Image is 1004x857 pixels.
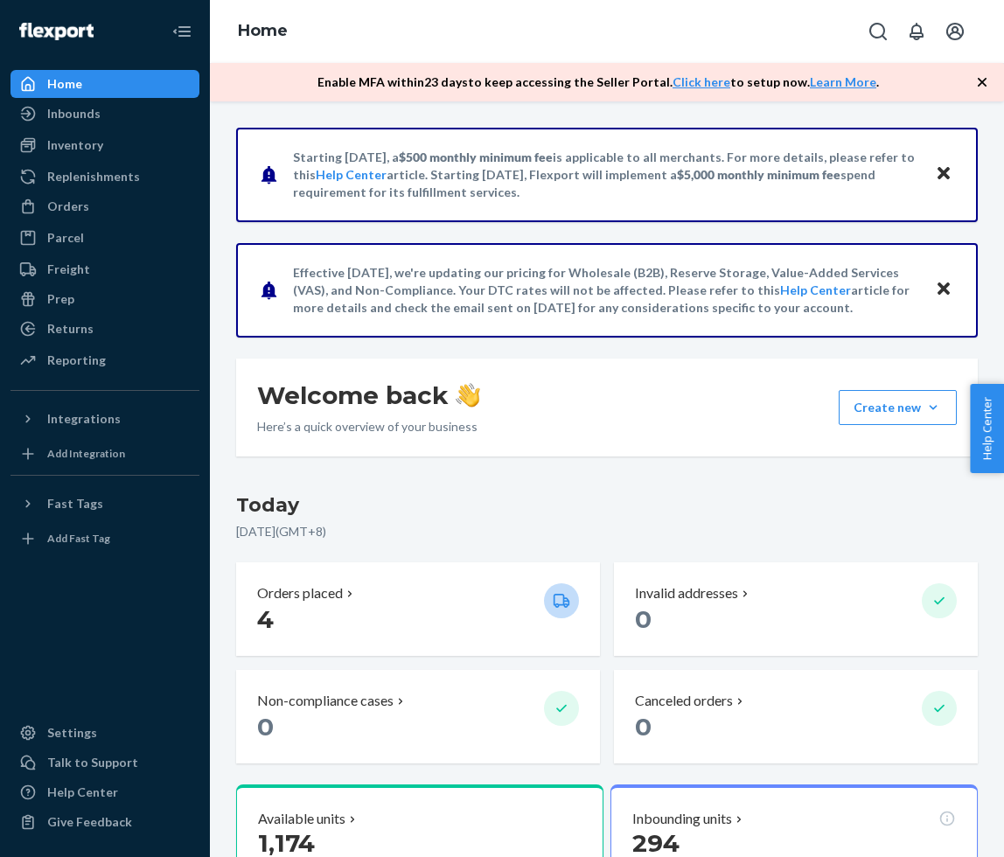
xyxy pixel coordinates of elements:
div: Prep [47,290,74,308]
a: Learn More [810,74,876,89]
a: Inbounds [10,100,199,128]
p: [DATE] ( GMT+8 ) [236,523,978,540]
h1: Welcome back [257,380,480,411]
button: Open account menu [938,14,973,49]
span: $500 monthly minimum fee [399,150,553,164]
a: Settings [10,719,199,747]
a: Click here [673,74,730,89]
div: Add Integration [47,446,125,461]
a: Freight [10,255,199,283]
a: Parcel [10,224,199,252]
p: Available units [258,809,345,829]
div: Fast Tags [47,495,103,512]
a: Add Integration [10,440,199,468]
p: Starting [DATE], a is applicable to all merchants. For more details, please refer to this article... [293,149,918,201]
span: 0 [635,604,652,634]
div: Give Feedback [47,813,132,831]
div: Reporting [47,352,106,369]
a: Orders [10,192,199,220]
div: Integrations [47,410,121,428]
a: Returns [10,315,199,343]
div: Inventory [47,136,103,154]
button: Invalid addresses 0 [614,562,978,656]
p: Non-compliance cases [257,691,394,711]
a: Home [10,70,199,98]
a: Help Center [780,282,851,297]
button: Open Search Box [861,14,896,49]
button: Give Feedback [10,808,199,836]
div: Settings [47,724,97,742]
div: Freight [47,261,90,278]
button: Orders placed 4 [236,562,600,656]
a: Help Center [10,778,199,806]
img: hand-wave emoji [456,383,480,408]
p: Effective [DATE], we're updating our pricing for Wholesale (B2B), Reserve Storage, Value-Added Se... [293,264,918,317]
a: Reporting [10,346,199,374]
p: Orders placed [257,583,343,603]
div: Talk to Support [47,754,138,771]
div: Parcel [47,229,84,247]
button: Close Navigation [164,14,199,49]
div: Inbounds [47,105,101,122]
button: Create new [839,390,957,425]
span: $5,000 monthly minimum fee [677,167,840,182]
button: Integrations [10,405,199,433]
h3: Today [236,491,978,519]
p: Canceled orders [635,691,733,711]
span: 0 [257,712,274,742]
a: Home [238,21,288,40]
button: Close [932,162,955,187]
p: Enable MFA within 23 days to keep accessing the Seller Portal. to setup now. . [317,73,879,91]
a: Replenishments [10,163,199,191]
button: Open notifications [899,14,934,49]
a: Talk to Support [10,749,199,777]
p: Invalid addresses [635,583,738,603]
button: Non-compliance cases 0 [236,670,600,763]
div: Home [47,75,82,93]
span: 4 [257,604,274,634]
button: Close [932,277,955,303]
a: Prep [10,285,199,313]
div: Returns [47,320,94,338]
div: Replenishments [47,168,140,185]
div: Add Fast Tag [47,531,110,546]
a: Add Fast Tag [10,525,199,553]
a: Inventory [10,131,199,159]
div: Orders [47,198,89,215]
button: Help Center [970,384,1004,473]
p: Here’s a quick overview of your business [257,418,480,435]
div: Help Center [47,784,118,801]
ol: breadcrumbs [224,6,302,57]
a: Help Center [316,167,387,182]
img: Flexport logo [19,23,94,40]
button: Canceled orders 0 [614,670,978,763]
span: 0 [635,712,652,742]
button: Fast Tags [10,490,199,518]
p: Inbounding units [632,809,732,829]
